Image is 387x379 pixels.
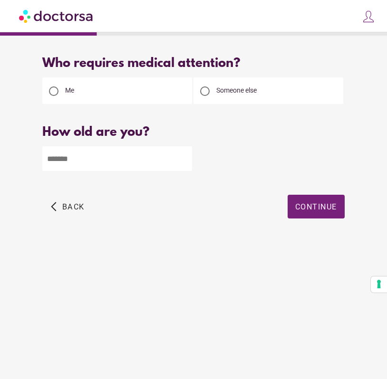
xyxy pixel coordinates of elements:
span: Me [65,86,74,94]
button: Continue [288,195,345,218]
button: Your consent preferences for tracking technologies [371,276,387,293]
img: Doctorsa.com [19,5,94,27]
div: How old are you? [42,125,344,140]
span: Continue [295,202,337,211]
div: Who requires medical attention? [42,57,344,71]
span: Someone else [216,86,257,94]
img: icons8-customer-100.png [362,10,375,23]
span: Back [62,202,85,211]
button: arrow_back_ios Back [47,195,88,218]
